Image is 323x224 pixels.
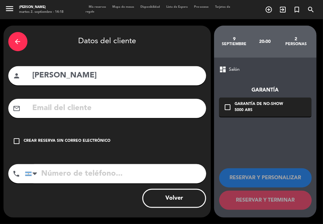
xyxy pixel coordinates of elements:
span: Pre-acceso [191,5,212,8]
div: 20:00 [250,30,281,53]
span: Mis reservas [86,5,109,8]
i: check_box_outline_blank [13,137,21,145]
i: turned_in_not [293,6,301,13]
div: Argentina: +54 [25,164,40,183]
div: septiembre [219,42,250,47]
input: Nombre del cliente [32,69,201,82]
div: personas [281,42,312,47]
i: add_circle_outline [265,6,273,13]
span: Mapa de mesas [109,5,137,8]
div: Datos del cliente [8,30,206,53]
div: 9 [219,36,250,42]
div: martes 2. septiembre - 14:18 [19,10,64,14]
i: phone [13,170,20,178]
i: search [307,6,315,13]
button: RESERVAR Y TERMINAR [219,191,312,210]
span: Salón [229,66,240,73]
i: menu [5,4,14,13]
div: Garantía [219,86,312,94]
button: Volver [142,189,206,208]
button: menu [5,4,14,15]
i: person [13,72,21,80]
span: Lista de Espera [163,5,191,8]
div: Garantía de no-show [235,101,283,108]
i: arrow_back [14,38,22,45]
i: exit_to_app [279,6,287,13]
input: Email del cliente [32,102,201,115]
i: check_box_outline_blank [224,103,232,111]
button: RESERVAR Y PERSONALIZAR [219,168,312,188]
div: Crear reserva sin correo electrónico [24,138,111,144]
div: 5000 ARS [235,107,283,114]
div: [PERSON_NAME] [19,5,64,10]
span: Disponibilidad [137,5,163,8]
span: dashboard [219,66,227,73]
i: mail_outline [13,105,21,112]
input: Número de teléfono... [25,164,206,183]
div: 2 [281,36,312,42]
